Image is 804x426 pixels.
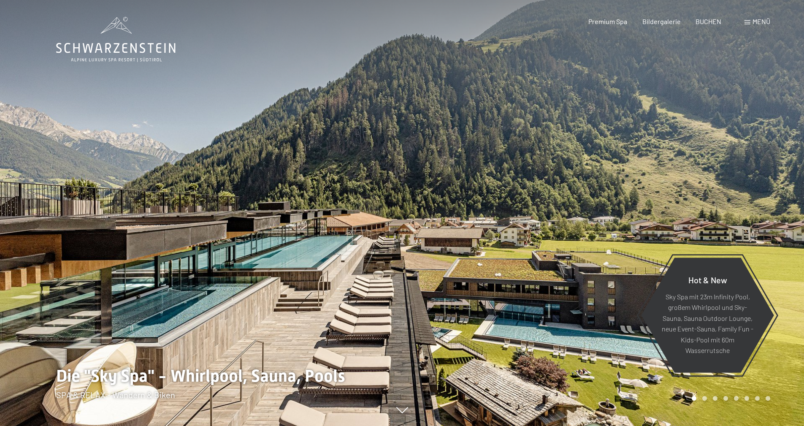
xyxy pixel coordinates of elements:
a: Hot & New Sky Spa mit 23m Infinity Pool, großem Whirlpool und Sky-Sauna, Sauna Outdoor Lounge, ne... [641,257,774,373]
a: Bildergalerie [642,17,681,25]
div: Carousel Page 8 [766,396,770,401]
a: Premium Spa [588,17,627,25]
span: Hot & New [688,274,727,285]
div: Carousel Page 5 [734,396,739,401]
div: Carousel Page 4 [723,396,728,401]
div: Carousel Pagination [689,396,770,401]
p: Sky Spa mit 23m Infinity Pool, großem Whirlpool und Sky-Sauna, Sauna Outdoor Lounge, neue Event-S... [662,291,753,356]
div: Carousel Page 7 [755,396,760,401]
div: Carousel Page 6 [744,396,749,401]
span: Menü [753,17,770,25]
div: Carousel Page 1 (Current Slide) [692,396,696,401]
a: BUCHEN [696,17,721,25]
div: Carousel Page 2 [702,396,707,401]
div: Carousel Page 3 [713,396,717,401]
